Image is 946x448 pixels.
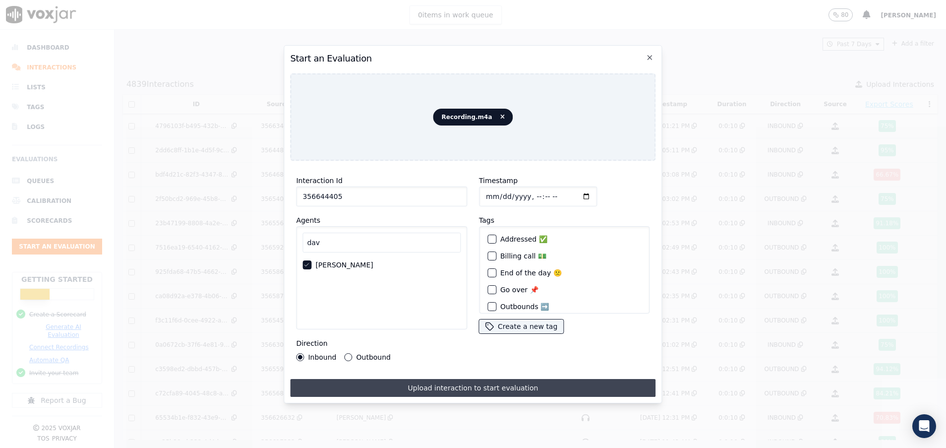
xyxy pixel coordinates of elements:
[500,269,562,276] label: End of the day 🙁
[500,286,538,293] label: Go over 📌
[479,320,563,333] button: Create a new tag
[912,414,936,438] div: Open Intercom Messenger
[302,233,461,253] input: Search Agents...
[356,354,391,361] label: Outbound
[500,253,546,259] label: Billing call 💵
[479,177,518,185] label: Timestamp
[433,109,513,126] span: Recording.m4a
[296,339,327,347] label: Direction
[290,379,655,397] button: Upload interaction to start evaluation
[296,187,467,206] input: reference id, file name, etc
[500,303,549,310] label: Outbounds ➡️
[290,52,655,65] h2: Start an Evaluation
[479,216,494,224] label: Tags
[296,216,320,224] label: Agents
[315,261,373,268] label: [PERSON_NAME]
[308,354,336,361] label: Inbound
[296,177,342,185] label: Interaction Id
[500,236,547,243] label: Addressed ✅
